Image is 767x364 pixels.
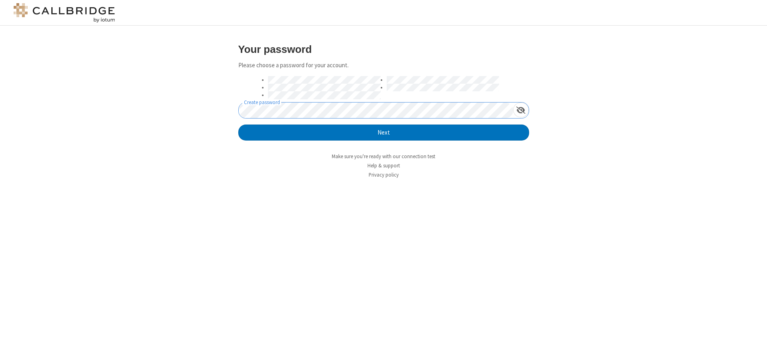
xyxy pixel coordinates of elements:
a: Privacy policy [369,171,399,178]
input: Create password [239,103,513,118]
div: Show password [513,103,529,117]
a: Help & support [367,162,400,169]
img: logo@2x.png [12,3,116,22]
a: Make sure you're ready with our connection test [332,153,435,160]
button: Next [238,125,529,141]
h3: Your password [238,44,529,55]
p: Please choose a password for your account. [238,61,529,70]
